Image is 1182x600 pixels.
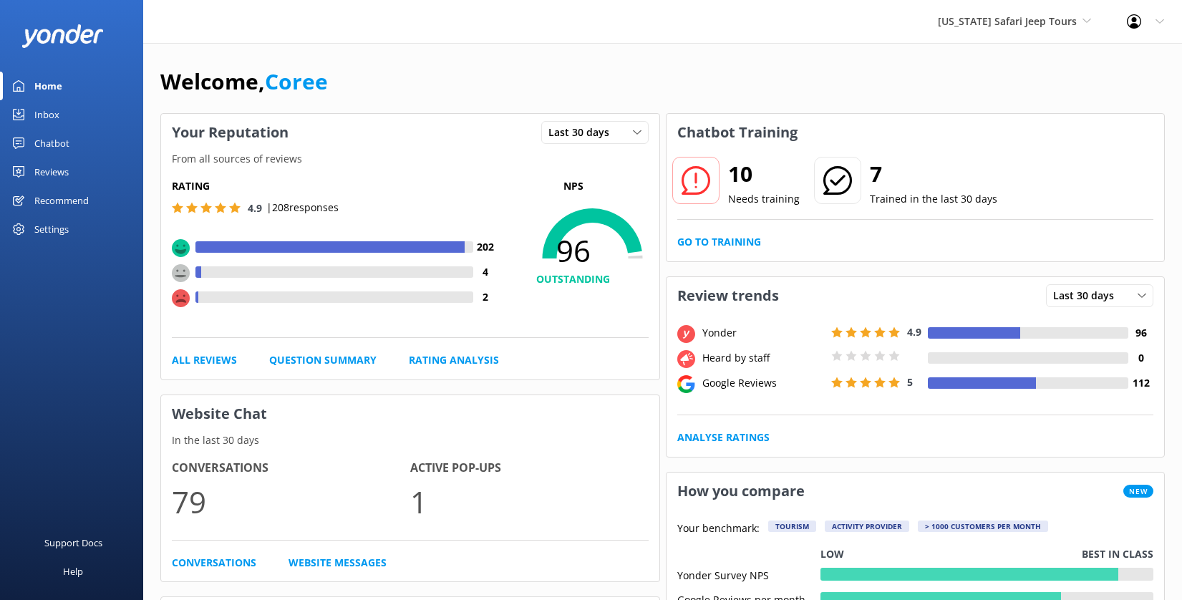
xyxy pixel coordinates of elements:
[728,191,800,207] p: Needs training
[1123,485,1153,498] span: New
[410,478,649,526] p: 1
[820,546,844,562] p: Low
[473,239,498,255] h4: 202
[160,64,328,99] h1: Welcome,
[768,521,816,532] div: Tourism
[265,67,328,96] a: Coree
[21,24,104,48] img: yonder-white-logo.png
[410,459,649,478] h4: Active Pop-ups
[1082,546,1153,562] p: Best in class
[248,201,262,215] span: 4.9
[172,178,498,194] h5: Rating
[699,350,828,366] div: Heard by staff
[938,14,1077,28] span: [US_STATE] Safari Jeep Tours
[34,100,59,129] div: Inbox
[63,557,83,586] div: Help
[870,157,997,191] h2: 7
[161,151,659,167] p: From all sources of reviews
[172,478,410,526] p: 79
[1053,288,1123,304] span: Last 30 days
[498,233,649,268] span: 96
[677,234,761,250] a: Go to Training
[918,521,1048,532] div: > 1000 customers per month
[1128,375,1153,391] h4: 112
[667,473,815,510] h3: How you compare
[1128,325,1153,341] h4: 96
[473,264,498,280] h4: 4
[699,325,828,341] div: Yonder
[289,555,387,571] a: Website Messages
[728,157,800,191] h2: 10
[699,375,828,391] div: Google Reviews
[548,125,618,140] span: Last 30 days
[172,555,256,571] a: Conversations
[266,200,339,216] p: | 208 responses
[1128,350,1153,366] h4: 0
[677,430,770,445] a: Analyse Ratings
[34,158,69,186] div: Reviews
[907,375,913,389] span: 5
[667,277,790,314] h3: Review trends
[34,72,62,100] div: Home
[870,191,997,207] p: Trained in the last 30 days
[172,352,237,368] a: All Reviews
[161,432,659,448] p: In the last 30 days
[907,325,921,339] span: 4.9
[498,178,649,194] p: NPS
[44,528,102,557] div: Support Docs
[409,352,499,368] a: Rating Analysis
[34,215,69,243] div: Settings
[825,521,909,532] div: Activity Provider
[172,459,410,478] h4: Conversations
[34,186,89,215] div: Recommend
[677,568,820,581] div: Yonder Survey NPS
[269,352,377,368] a: Question Summary
[161,395,659,432] h3: Website Chat
[161,114,299,151] h3: Your Reputation
[473,289,498,305] h4: 2
[34,129,69,158] div: Chatbot
[667,114,808,151] h3: Chatbot Training
[677,521,760,538] p: Your benchmark:
[498,271,649,287] h4: OUTSTANDING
